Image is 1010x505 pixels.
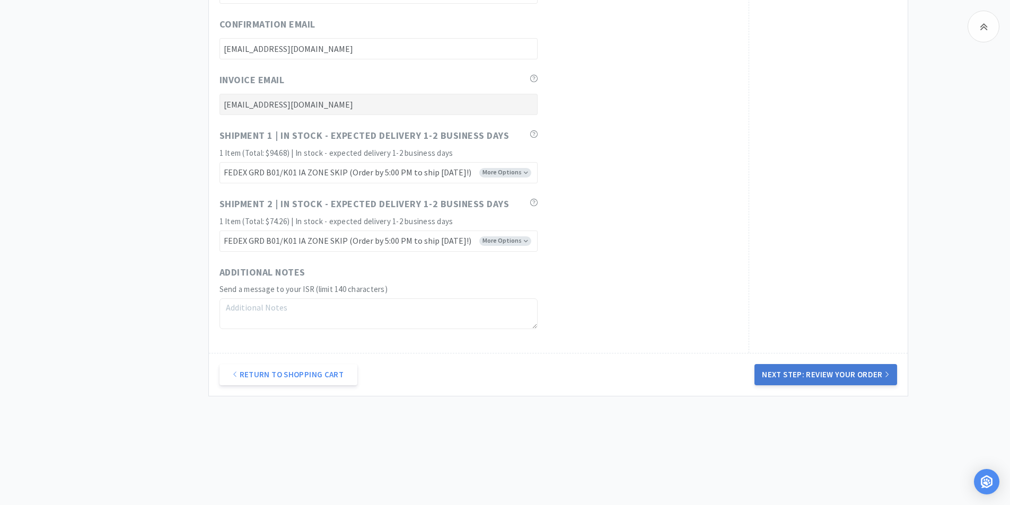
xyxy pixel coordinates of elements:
[754,364,897,385] button: Next Step: Review Your Order
[219,38,538,59] input: Confirmation Email
[219,197,510,212] span: Shipment 2 | In stock - expected delivery 1-2 business days
[974,469,999,494] div: Open Intercom Messenger
[219,148,453,158] span: 1 Item (Total: $94.68) | In stock - expected delivery 1-2 business days
[219,265,305,280] span: Additional Notes
[219,94,538,115] input: Invoice Email
[219,17,315,32] span: Confirmation Email
[219,73,285,88] span: Invoice Email
[219,364,357,385] a: Return to Shopping Cart
[219,284,388,294] span: Send a message to your ISR (limit 140 characters)
[219,216,453,226] span: 1 Item (Total: $74.26) | In stock - expected delivery 1-2 business days
[219,128,510,144] span: Shipment 1 | In stock - expected delivery 1-2 business days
